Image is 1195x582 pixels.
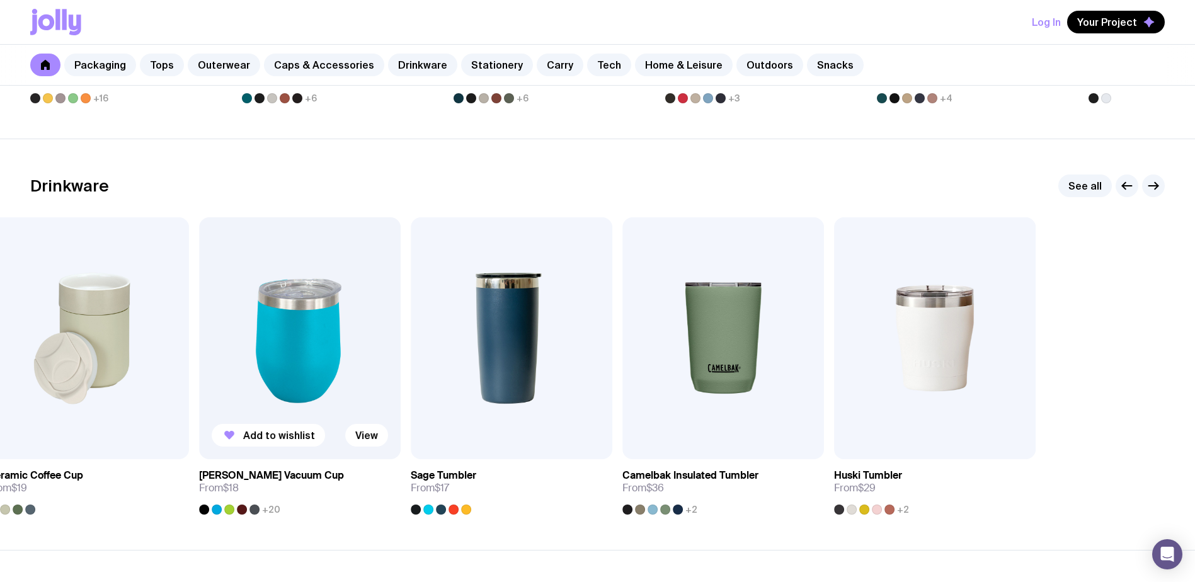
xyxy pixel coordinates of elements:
[736,54,803,76] a: Outdoors
[622,459,824,515] a: Camelbak Insulated TumblerFrom$36+2
[897,505,909,515] span: +2
[1032,11,1061,33] button: Log In
[305,93,317,103] span: +6
[199,482,239,494] span: From
[243,429,315,442] span: Add to wishlist
[11,481,27,494] span: $19
[858,481,876,494] span: $29
[834,469,902,482] h3: Huski Tumbler
[1077,16,1137,28] span: Your Project
[1058,174,1112,197] a: See all
[64,54,136,76] a: Packaging
[93,93,108,103] span: +16
[264,54,384,76] a: Caps & Accessories
[807,54,864,76] a: Snacks
[461,54,533,76] a: Stationery
[262,505,280,515] span: +20
[435,481,449,494] span: $17
[635,54,733,76] a: Home & Leisure
[411,469,476,482] h3: Sage Tumbler
[1152,539,1182,569] div: Open Intercom Messenger
[140,54,184,76] a: Tops
[517,93,529,103] span: +6
[622,469,758,482] h3: Camelbak Insulated Tumbler
[411,482,449,494] span: From
[728,93,740,103] span: +3
[646,481,664,494] span: $36
[388,54,457,76] a: Drinkware
[1067,11,1165,33] button: Your Project
[622,482,664,494] span: From
[30,176,109,195] h2: Drinkware
[199,459,401,515] a: [PERSON_NAME] Vacuum CupFrom$18+20
[834,459,1036,515] a: Huski TumblerFrom$29+2
[223,481,239,494] span: $18
[345,424,388,447] a: View
[834,482,876,494] span: From
[940,93,952,103] span: +4
[199,469,344,482] h3: [PERSON_NAME] Vacuum Cup
[685,505,697,515] span: +2
[537,54,583,76] a: Carry
[587,54,631,76] a: Tech
[212,424,325,447] button: Add to wishlist
[411,459,612,515] a: Sage TumblerFrom$17
[188,54,260,76] a: Outerwear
